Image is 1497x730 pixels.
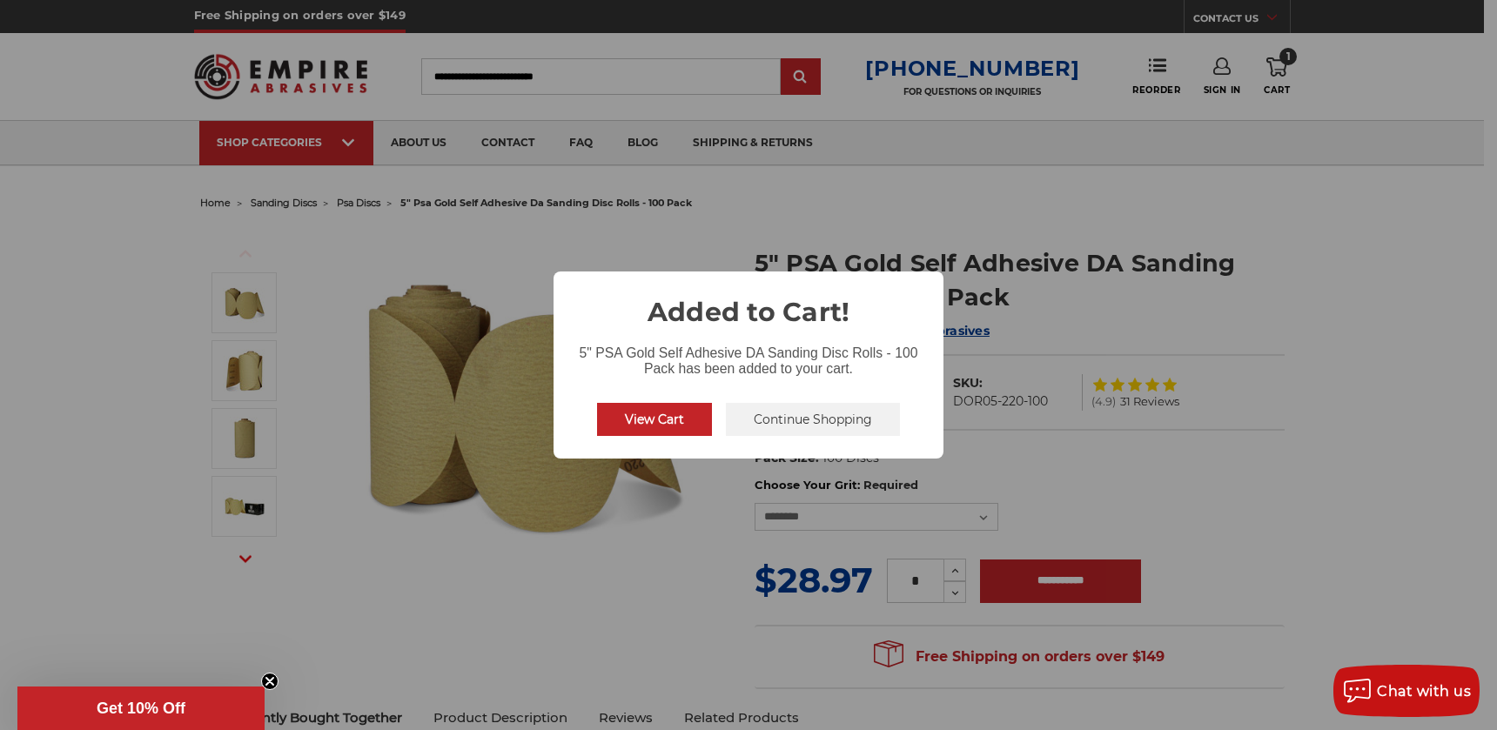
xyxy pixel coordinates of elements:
[554,332,943,380] div: 5" PSA Gold Self Adhesive DA Sanding Disc Rolls - 100 Pack has been added to your cart.
[1377,683,1471,700] span: Chat with us
[97,700,185,717] span: Get 10% Off
[597,403,712,436] button: View Cart
[554,271,943,332] h2: Added to Cart!
[726,403,900,436] button: Continue Shopping
[1333,665,1480,717] button: Chat with us
[261,673,279,690] button: Close teaser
